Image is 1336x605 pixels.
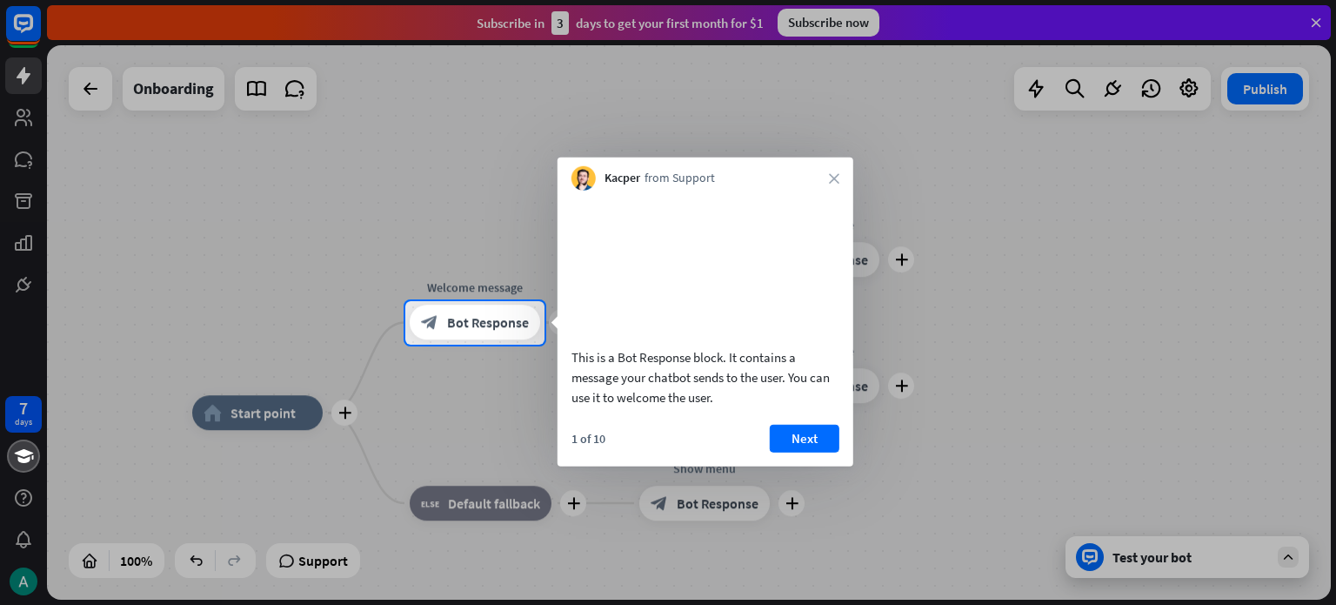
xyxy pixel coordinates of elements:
[571,430,605,446] div: 1 of 10
[829,173,839,184] i: close
[421,314,438,332] i: block_bot_response
[770,424,839,452] button: Next
[605,170,640,187] span: Kacper
[571,346,839,407] div: This is a Bot Response block. It contains a message your chatbot sends to the user. You can use i...
[645,170,715,187] span: from Support
[447,314,529,332] span: Bot Response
